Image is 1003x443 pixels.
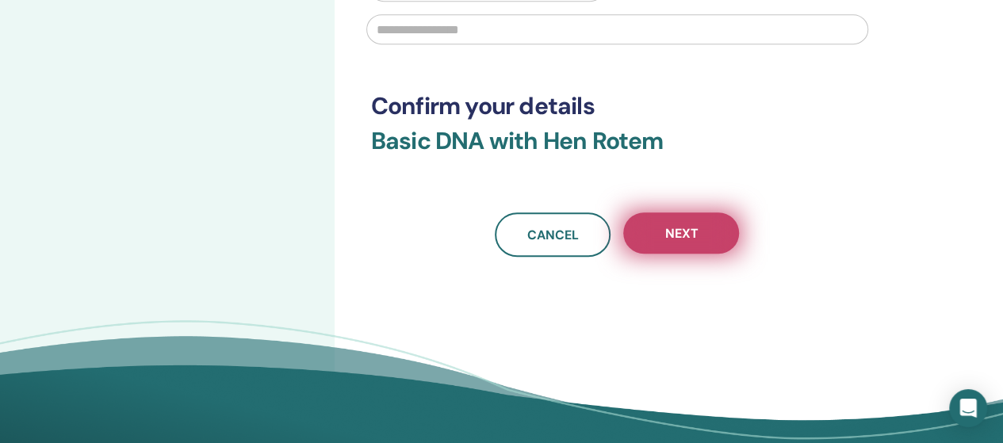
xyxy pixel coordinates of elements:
[371,92,863,120] h3: Confirm your details
[949,389,987,427] div: Open Intercom Messenger
[623,212,739,254] button: Next
[371,127,863,174] h3: Basic DNA with Hen Rotem
[495,212,611,257] a: Cancel
[527,227,579,243] span: Cancel
[664,225,698,242] span: Next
